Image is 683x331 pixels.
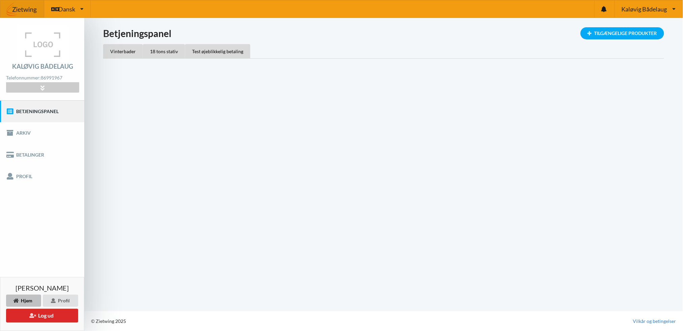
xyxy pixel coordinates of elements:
[43,295,78,307] div: Profil
[103,27,664,39] h1: Betjeningspanel
[185,44,250,58] div: Test øjeblikkelig betaling
[18,26,68,63] img: logo
[6,73,79,82] div: Telefonnummer:
[6,309,78,323] button: Log ud
[633,318,676,325] a: Vilkår og betingelser
[41,75,62,80] strong: 86991967
[12,63,73,69] div: Kaløvig Bådelaug
[622,6,667,12] span: Kaløvig Bådelaug
[6,295,41,307] div: Hjem
[581,27,664,39] div: Tilgængelige Produkter
[15,285,69,291] span: [PERSON_NAME]
[103,44,143,58] div: Vinterbader
[143,44,185,58] div: 18 tons stativ
[58,6,75,12] span: Dansk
